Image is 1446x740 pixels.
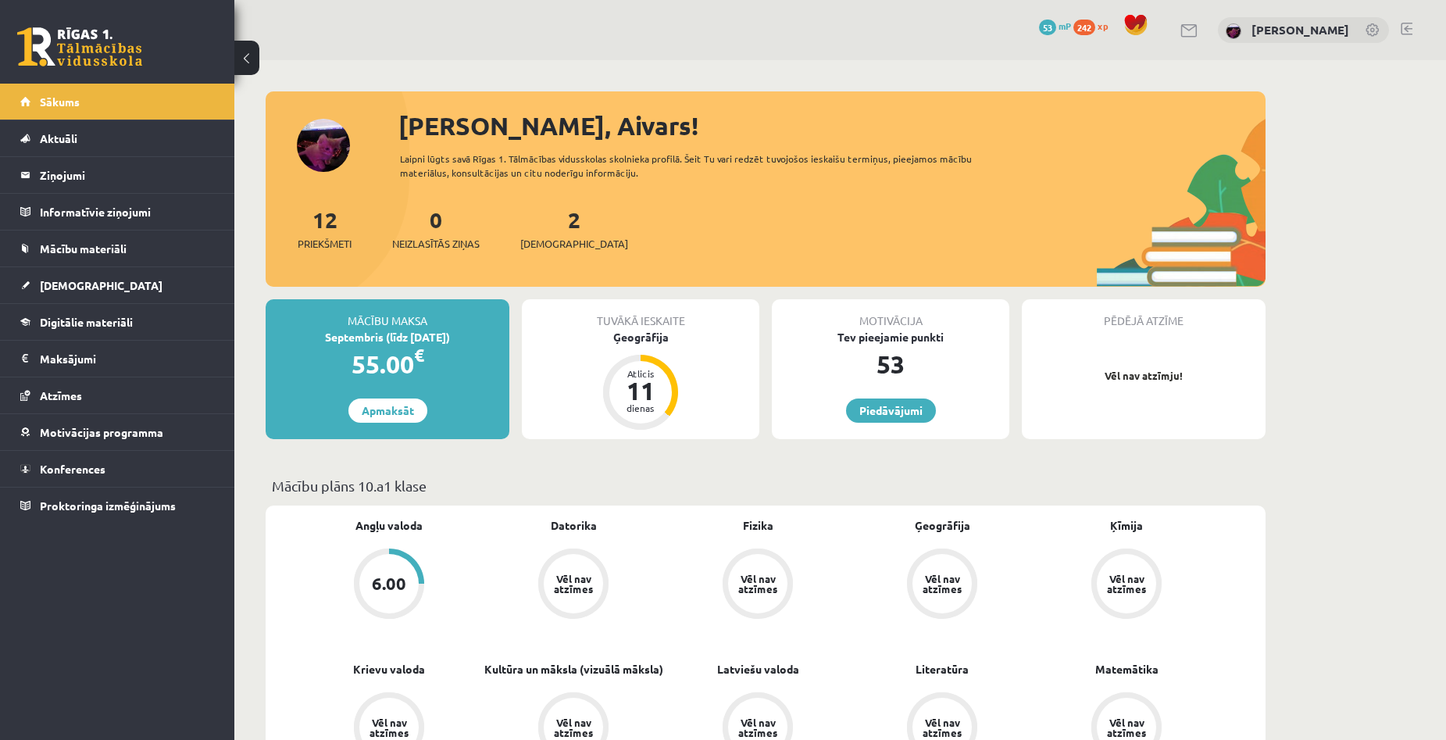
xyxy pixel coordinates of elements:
[298,236,352,252] span: Priekšmeti
[666,549,850,622] a: Vēl nav atzīmes
[915,517,970,534] a: Ģeogrāfija
[348,399,427,423] a: Apmaksāt
[617,369,664,378] div: Atlicis
[20,231,215,266] a: Mācību materiāli
[40,499,176,513] span: Proktoringa izmēģinājums
[1098,20,1108,32] span: xp
[266,345,509,383] div: 55.00
[40,341,215,377] legend: Maksājumi
[850,549,1034,622] a: Vēl nav atzīmes
[20,84,215,120] a: Sākums
[617,403,664,413] div: dienas
[617,378,664,403] div: 11
[392,206,480,252] a: 0Neizlasītās ziņas
[520,206,628,252] a: 2[DEMOGRAPHIC_DATA]
[20,157,215,193] a: Ziņojumi
[1226,23,1241,39] img: Aivars Brālis
[522,299,759,329] div: Tuvākā ieskaite
[1022,299,1266,329] div: Pēdējā atzīme
[920,717,964,738] div: Vēl nav atzīmes
[40,194,215,230] legend: Informatīvie ziņojumi
[1039,20,1056,35] span: 53
[392,236,480,252] span: Neizlasītās ziņas
[772,299,1009,329] div: Motivācija
[1095,661,1159,677] a: Matemātika
[298,206,352,252] a: 12Priekšmeti
[40,278,162,292] span: [DEMOGRAPHIC_DATA]
[400,152,1000,180] div: Laipni lūgts savā Rīgas 1. Tālmācības vidusskolas skolnieka profilā. Šeit Tu vari redzēt tuvojošo...
[920,574,964,594] div: Vēl nav atzīmes
[1034,549,1219,622] a: Vēl nav atzīmes
[772,329,1009,345] div: Tev pieejamie punkti
[272,475,1259,496] p: Mācību plāns 10.a1 klase
[20,267,215,303] a: [DEMOGRAPHIC_DATA]
[266,329,509,345] div: Septembris (līdz [DATE])
[20,194,215,230] a: Informatīvie ziņojumi
[1039,20,1071,32] a: 53 mP
[736,717,780,738] div: Vēl nav atzīmes
[266,299,509,329] div: Mācību maksa
[551,517,597,534] a: Datorika
[20,120,215,156] a: Aktuāli
[522,329,759,432] a: Ģeogrāfija Atlicis 11 dienas
[297,549,481,622] a: 6.00
[520,236,628,252] span: [DEMOGRAPHIC_DATA]
[40,388,82,402] span: Atzīmes
[1059,20,1071,32] span: mP
[20,488,215,524] a: Proktoringa izmēģinājums
[40,131,77,145] span: Aktuāli
[1251,22,1349,38] a: [PERSON_NAME]
[40,315,133,329] span: Digitālie materiāli
[353,661,425,677] a: Krievu valoda
[40,241,127,256] span: Mācību materiāli
[20,414,215,450] a: Motivācijas programma
[1030,368,1258,384] p: Vēl nav atzīmju!
[1110,517,1143,534] a: Ķīmija
[40,157,215,193] legend: Ziņojumi
[743,517,773,534] a: Fizika
[772,345,1009,383] div: 53
[414,344,424,366] span: €
[17,27,142,66] a: Rīgas 1. Tālmācības vidusskola
[367,717,411,738] div: Vēl nav atzīmes
[484,661,663,677] a: Kultūra un māksla (vizuālā māksla)
[717,661,799,677] a: Latviešu valoda
[40,95,80,109] span: Sākums
[552,717,595,738] div: Vēl nav atzīmes
[355,517,423,534] a: Angļu valoda
[20,451,215,487] a: Konferences
[846,399,936,423] a: Piedāvājumi
[552,574,595,594] div: Vēl nav atzīmes
[1105,717,1148,738] div: Vēl nav atzīmes
[20,377,215,413] a: Atzīmes
[1105,574,1148,594] div: Vēl nav atzīmes
[40,425,163,439] span: Motivācijas programma
[40,462,105,476] span: Konferences
[398,107,1266,145] div: [PERSON_NAME], Aivars!
[1073,20,1116,32] a: 242 xp
[522,329,759,345] div: Ģeogrāfija
[20,341,215,377] a: Maksājumi
[481,549,666,622] a: Vēl nav atzīmes
[736,574,780,594] div: Vēl nav atzīmes
[372,575,406,592] div: 6.00
[20,304,215,340] a: Digitālie materiāli
[916,661,969,677] a: Literatūra
[1073,20,1095,35] span: 242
